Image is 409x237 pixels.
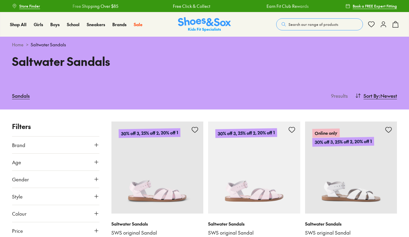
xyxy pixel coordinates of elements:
[312,128,339,138] p: Online only
[134,21,142,28] a: Sale
[50,21,60,28] a: Boys
[10,21,27,28] a: Shop All
[12,176,29,183] span: Gender
[12,210,27,217] span: Colour
[12,122,99,131] p: Filters
[267,3,309,9] a: Earn Fit Club Rewards
[111,229,204,236] a: SWS original Sandal
[173,3,210,9] a: Free Click & Collect
[208,122,300,214] a: 30% off 3, 25% off 2, 20% off 1
[305,229,397,236] a: SWS original Sandal
[305,221,397,227] p: Saltwater Sandals
[111,122,204,214] a: 30% off 3, 25% off 2, 20% off 1
[12,53,197,70] h1: Saltwater Sandals
[87,21,105,27] span: Sneakers
[312,137,374,147] p: 30% off 3, 25% off 2, 20% off 1
[67,21,80,27] span: School
[31,42,66,48] span: Saltwater Sandals
[12,159,21,166] span: Age
[73,3,118,9] a: Free Shipping Over $85
[12,42,397,48] div: >
[305,122,397,214] a: Online only30% off 3, 25% off 2, 20% off 1
[329,92,348,99] p: 9 results
[345,1,397,11] a: Book a FREE Expert Fitting
[178,17,231,32] img: SNS_Logo_Responsive.svg
[111,221,204,227] p: Saltwater Sandals
[12,154,99,171] button: Age
[289,22,338,27] span: Search our range of products
[112,21,126,27] span: Brands
[379,92,397,99] span: : Newest
[87,21,105,28] a: Sneakers
[12,227,23,234] span: Price
[12,1,40,11] a: Store Finder
[12,205,99,222] button: Colour
[19,3,40,9] span: Store Finder
[12,171,99,188] button: Gender
[118,128,180,138] p: 30% off 3, 25% off 2, 20% off 1
[67,21,80,28] a: School
[10,21,27,27] span: Shop All
[12,141,25,149] span: Brand
[12,42,23,48] a: Home
[208,229,300,236] a: SWS original Sandal
[134,21,142,27] span: Sale
[12,193,23,200] span: Style
[355,89,397,102] button: Sort By:Newest
[178,17,231,32] a: Shoes & Sox
[12,137,99,153] button: Brand
[34,21,43,28] a: Girls
[364,92,379,99] span: Sort By
[12,188,99,205] button: Style
[12,89,30,102] a: Sandals
[215,128,277,138] p: 30% off 3, 25% off 2, 20% off 1
[353,3,397,9] span: Book a FREE Expert Fitting
[208,221,300,227] p: Saltwater Sandals
[34,21,43,27] span: Girls
[112,21,126,28] a: Brands
[276,18,363,30] button: Search our range of products
[50,21,60,27] span: Boys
